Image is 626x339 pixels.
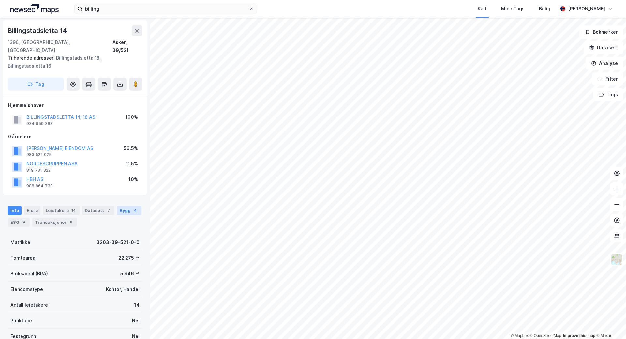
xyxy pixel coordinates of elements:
div: Nei [132,317,140,325]
div: 988 864 730 [26,183,53,189]
button: Datasett [584,41,623,54]
div: Kontrollprogram for chat [593,308,626,339]
div: 10% [128,176,138,183]
div: Datasett [82,206,114,215]
div: 9 [21,219,27,225]
div: Matrikkel [10,239,32,246]
button: Filter [592,72,623,85]
div: Hjemmelshaver [8,101,142,109]
div: 56.5% [124,145,138,152]
div: 5 946 ㎡ [120,270,140,278]
button: Bokmerker [579,25,623,39]
div: Billingstadsletta 14 [8,25,68,36]
button: Tag [8,78,64,91]
div: Leietakere [43,206,80,215]
div: Tomteareal [10,254,37,262]
button: Analyse [586,57,623,70]
div: 3203-39-521-0-0 [97,239,140,246]
a: Mapbox [511,333,529,338]
a: OpenStreetMap [530,333,561,338]
div: 8 [68,219,74,225]
div: Bruksareal (BRA) [10,270,48,278]
div: Eiere [24,206,40,215]
div: 11.5% [126,160,138,168]
div: 22 275 ㎡ [118,254,140,262]
div: Kontor, Handel [106,285,140,293]
div: Mine Tags [501,5,525,13]
div: 819 731 322 [26,168,51,173]
div: 14 [134,301,140,309]
a: Improve this map [563,333,595,338]
div: Punktleie [10,317,32,325]
div: Info [8,206,22,215]
div: Antall leietakere [10,301,48,309]
img: logo.a4113a55bc3d86da70a041830d287a7e.svg [10,4,59,14]
img: Z [611,253,623,266]
div: Kart [478,5,487,13]
input: Søk på adresse, matrikkel, gårdeiere, leietakere eller personer [82,4,249,14]
div: 100% [125,113,138,121]
div: Billingstadsletta 18, Billingstadsletta 16 [8,54,137,70]
div: 14 [70,207,77,214]
div: 4 [132,207,139,214]
button: Tags [593,88,623,101]
div: ESG [8,218,30,227]
div: 934 959 388 [26,121,53,126]
span: Tilhørende adresser: [8,55,56,61]
div: Bolig [539,5,550,13]
div: Gårdeiere [8,133,142,141]
div: 1396, [GEOGRAPHIC_DATA], [GEOGRAPHIC_DATA] [8,39,112,54]
div: Eiendomstype [10,285,43,293]
div: 7 [105,207,112,214]
iframe: Chat Widget [593,308,626,339]
div: [PERSON_NAME] [568,5,605,13]
div: Asker, 39/521 [112,39,142,54]
div: Transaksjoner [32,218,77,227]
div: 983 522 025 [26,152,52,157]
div: Bygg [117,206,141,215]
